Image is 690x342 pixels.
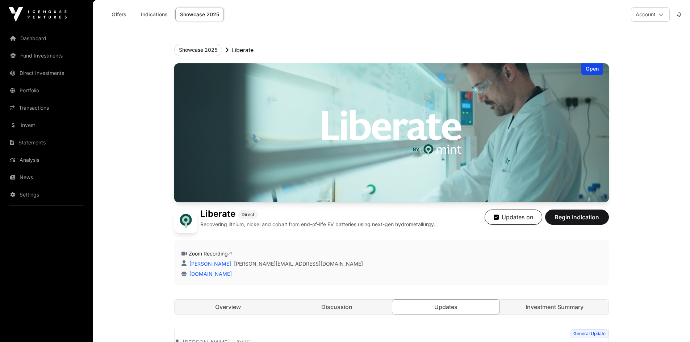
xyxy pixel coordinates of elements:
[6,83,87,98] a: Portfolio
[175,8,224,21] a: Showcase 2025
[570,329,609,338] span: General Update
[501,300,609,314] a: Investment Summary
[174,210,197,233] img: Liberate
[631,7,670,22] button: Account
[9,7,67,22] img: Icehouse Ventures Logo
[242,212,254,218] span: Direct
[174,63,609,202] img: Liberate
[283,300,391,314] a: Discussion
[392,299,500,314] a: Updates
[654,307,690,342] iframe: Chat Widget
[6,117,87,133] a: Invest
[6,30,87,46] a: Dashboard
[6,152,87,168] a: Analysis
[554,213,600,221] span: Begin Indication
[104,8,133,21] a: Offers
[581,63,603,75] div: Open
[200,221,435,228] p: Recovering lithium, nickel and cobalt from end-of-life EV batteries using next-gen hydrometallurgy.
[6,100,87,116] a: Transactions
[234,260,363,267] a: [PERSON_NAME][EMAIL_ADDRESS][DOMAIN_NAME]
[189,250,232,257] a: Zoom Recording
[6,169,87,185] a: News
[200,210,235,219] h1: Liberate
[6,65,87,81] a: Direct Investments
[136,8,172,21] a: Indications
[188,261,231,267] a: [PERSON_NAME]
[175,300,282,314] a: Overview
[174,44,222,56] button: Showcase 2025
[231,46,254,54] p: Liberate
[545,210,609,225] button: Begin Indication
[6,48,87,64] a: Fund Investments
[6,135,87,151] a: Statements
[175,300,609,314] nav: Tabs
[545,217,609,224] a: Begin Indication
[6,187,87,203] a: Settings
[485,210,542,225] button: Updates on
[187,271,232,277] a: [DOMAIN_NAME]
